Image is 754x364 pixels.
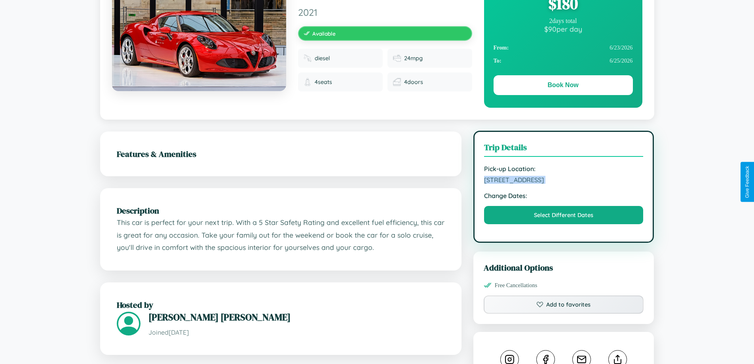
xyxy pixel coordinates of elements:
[315,78,332,86] span: 4 seats
[494,75,633,95] button: Book Now
[745,166,750,198] div: Give Feedback
[148,327,445,338] p: Joined [DATE]
[298,6,472,18] span: 2021
[494,17,633,25] div: 2 days total
[304,78,311,86] img: Seats
[315,55,330,62] span: diesel
[404,55,423,62] span: 24 mpg
[148,311,445,324] h3: [PERSON_NAME] [PERSON_NAME]
[304,54,311,62] img: Fuel type
[484,295,644,314] button: Add to favorites
[495,282,537,289] span: Free Cancellations
[484,141,644,157] h3: Trip Details
[484,206,644,224] button: Select Different Dates
[393,78,401,86] img: Doors
[117,299,445,311] h2: Hosted by
[393,54,401,62] img: Fuel efficiency
[494,44,509,51] strong: From:
[484,262,644,273] h3: Additional Options
[404,78,423,86] span: 4 doors
[117,205,445,216] h2: Description
[117,216,445,254] p: This car is perfect for your next trip. With a 5 Star Safety Rating and excellent fuel efficiency...
[494,54,633,67] div: 6 / 25 / 2026
[312,30,336,37] span: Available
[494,41,633,54] div: 6 / 23 / 2026
[484,165,644,173] strong: Pick-up Location:
[494,57,501,64] strong: To:
[484,176,644,184] span: [STREET_ADDRESS]
[494,25,633,33] div: $ 90 per day
[117,148,445,160] h2: Features & Amenities
[484,192,644,200] strong: Change Dates:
